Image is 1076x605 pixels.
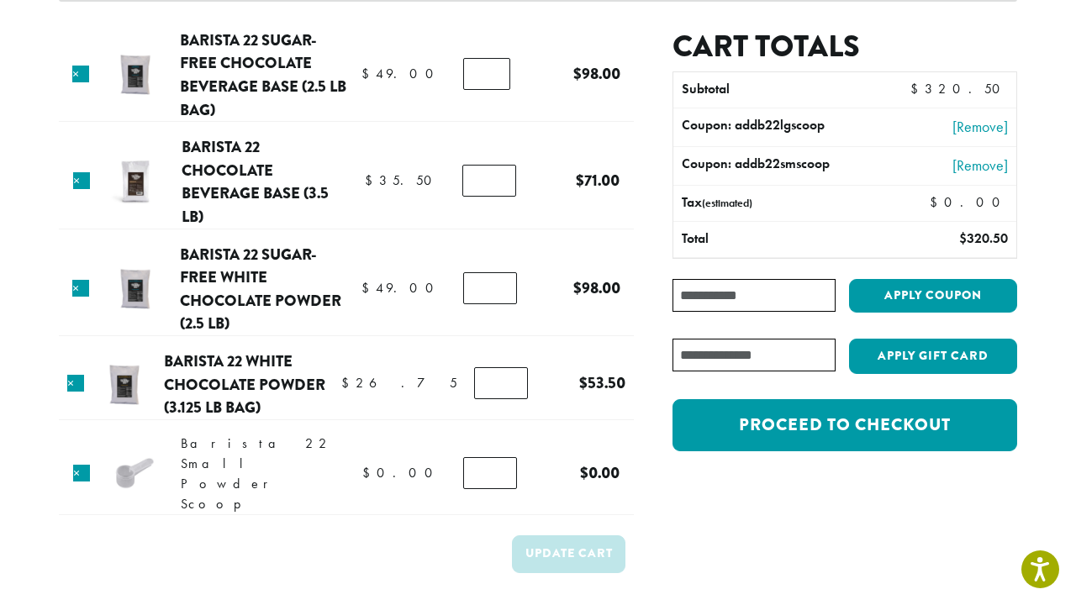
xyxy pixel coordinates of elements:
[108,47,162,102] img: Barista 22 Sugar-Free Chocolate Beverage Base
[672,399,1017,451] a: Proceed to checkout
[672,29,1017,65] h2: Cart totals
[73,465,90,481] a: Remove this item
[108,155,163,209] img: Barista 22 Chocolate Beverage Base
[573,62,582,85] span: $
[361,279,441,297] bdi: 49.00
[579,371,588,394] span: $
[341,374,457,392] bdi: 26.75
[930,193,944,211] span: $
[910,80,925,97] span: $
[910,80,1008,97] bdi: 320.50
[888,154,1008,176] a: [Remove]
[341,374,356,392] span: $
[361,65,376,82] span: $
[673,186,916,221] th: Tax
[573,62,620,85] bdi: 98.00
[108,261,162,316] img: Barista 22 Sugar Free White Chocolate Powder
[888,115,1008,138] a: [Remove]
[72,280,89,297] a: Remove this item
[362,464,377,481] span: $
[462,165,516,197] input: Product quantity
[576,169,620,192] bdi: 71.00
[67,375,84,392] a: Remove this item
[573,276,620,299] bdi: 98.00
[180,243,341,335] a: Barista 22 Sugar-Free White Chocolate Powder (2.5 lb)
[463,58,509,90] input: Product quantity
[573,276,582,299] span: $
[673,72,879,108] th: Subtotal
[576,169,584,192] span: $
[930,193,1008,211] bdi: 0.00
[673,222,879,257] th: Total
[365,171,379,189] span: $
[97,357,151,412] img: Barista 22 Sweet Ground White Chocolate Powder
[849,339,1017,374] button: Apply Gift Card
[108,446,162,501] img: Barista 22 Small Powder Scoop
[73,172,90,189] a: Remove this item
[365,171,440,189] bdi: 35.50
[580,461,620,484] bdi: 0.00
[474,367,528,399] input: Product quantity
[849,279,1017,313] button: Apply coupon
[702,196,752,210] small: (estimated)
[512,535,625,573] button: Update cart
[164,350,325,418] a: Barista 22 White Chocolate Powder (3.125 lb bag)
[72,66,89,82] a: Remove this item
[579,371,625,394] bdi: 53.50
[463,272,517,304] input: Product quantity
[580,461,588,484] span: $
[180,29,346,121] a: Barista 22 Sugar-Free Chocolate Beverage Base (2.5 lb bag)
[361,65,441,82] bdi: 49.00
[959,229,967,247] span: $
[673,147,879,185] th: Coupon: addb22smscoop
[181,434,333,513] span: Barista 22 Small Powder Scoop
[361,279,376,297] span: $
[673,108,879,146] th: Coupon: addb22lgscoop
[959,229,1008,247] bdi: 320.50
[362,464,440,481] bdi: 0.00
[182,135,329,228] a: Barista 22 Chocolate Beverage Base (3.5 lb)
[463,457,517,489] input: Product quantity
